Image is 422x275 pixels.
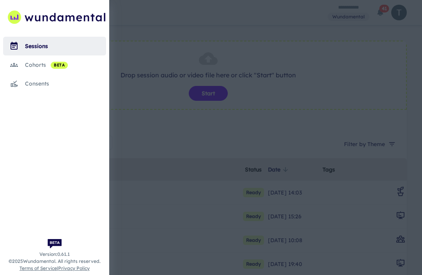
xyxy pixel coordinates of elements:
a: sessions [3,37,106,55]
div: consents [25,79,106,88]
div: sessions [25,42,106,50]
a: Privacy Policy [58,265,90,271]
a: Terms of Service [20,265,57,271]
span: © 2025 Wundamental. All rights reserved. [9,258,101,265]
a: consents [3,74,106,93]
span: | [20,265,90,272]
a: cohorts beta [3,55,106,74]
div: cohorts [25,61,106,69]
span: Version: 0.61.1 [39,251,70,258]
span: beta [51,62,68,68]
